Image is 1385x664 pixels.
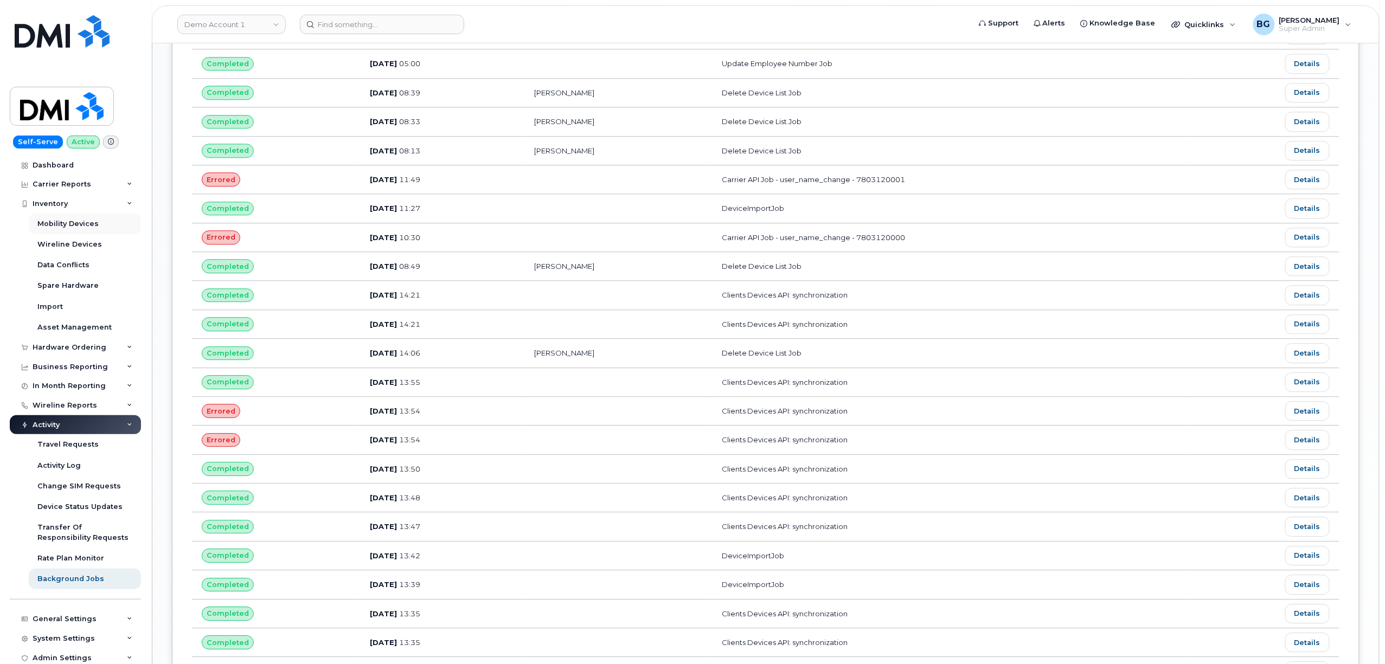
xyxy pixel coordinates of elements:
td: Clients Devices API: synchronization [712,281,1189,310]
a: Details [1285,401,1330,421]
span: Completed [207,463,249,474]
td: [PERSON_NAME] [525,339,713,368]
td: Clients Devices API: synchronization [712,426,1189,454]
td: Delete Device List Job [712,137,1189,165]
span: Errored [207,435,235,445]
a: Details [1285,372,1330,392]
span: 13:42 [399,551,420,560]
span: 13:54 [399,435,420,444]
td: DeviceImportJob [712,570,1189,599]
span: 08:49 [399,262,420,270]
div: Bill Geary [1246,14,1359,35]
span: Completed [207,117,249,127]
a: Details [1285,256,1330,276]
span: Completed [207,319,249,329]
span: 13:47 [399,522,420,531]
a: Details [1285,546,1330,565]
a: Details [1285,285,1330,305]
span: [DATE] [370,378,397,386]
span: [DATE] [370,291,397,299]
a: Details [1285,633,1330,652]
span: 14:21 [399,320,420,328]
span: [DATE] [370,146,397,155]
span: 08:33 [399,117,420,126]
span: [DATE] [370,493,397,502]
span: [DATE] [370,175,397,184]
a: Details [1285,314,1330,334]
td: DeviceImportJob [712,541,1189,570]
a: Support [971,12,1026,34]
span: Completed [207,608,249,618]
a: Details [1285,112,1330,131]
td: Clients Devices API: synchronization [712,397,1189,426]
td: Update Employee Number Job [712,49,1189,78]
td: Delete Device List Job [712,107,1189,136]
span: 11:27 [399,204,420,212]
td: [PERSON_NAME] [525,137,713,165]
span: 10:30 [399,233,420,242]
span: [DATE] [370,638,397,647]
td: [PERSON_NAME] [525,252,713,281]
span: Quicklinks [1185,20,1224,29]
span: 13:54 [399,407,420,415]
a: Knowledge Base [1073,12,1163,34]
span: [DATE] [370,580,397,589]
span: Completed [207,290,249,300]
span: BG [1257,18,1271,31]
a: Details [1285,141,1330,160]
a: Details [1285,83,1330,102]
span: [DATE] [370,465,397,473]
td: Carrier API Job - user_name_change - 7803120001 [712,165,1189,194]
span: Completed [207,579,249,590]
span: 08:39 [399,88,420,97]
a: Details [1285,343,1330,363]
span: Completed [207,637,249,648]
td: Clients Devices API: synchronization [712,455,1189,484]
input: Find something... [300,15,464,34]
span: Completed [207,203,249,214]
span: [PERSON_NAME] [1279,16,1340,24]
a: Details [1285,575,1330,594]
td: Delete Device List Job [712,339,1189,368]
span: 13:39 [399,580,420,589]
a: Details [1285,430,1330,449]
span: [DATE] [370,320,397,328]
a: Details [1285,228,1330,247]
td: Clients Devices API: synchronization [712,512,1189,541]
td: Clients Devices API: synchronization [712,368,1189,397]
td: Clients Devices API: synchronization [712,484,1189,512]
span: Errored [207,232,235,242]
a: Details [1285,604,1330,623]
td: Delete Device List Job [712,79,1189,107]
span: 08:13 [399,146,420,155]
span: 13:35 [399,638,420,647]
td: Clients Devices API: synchronization [712,599,1189,628]
td: Clients Devices API: synchronization [712,628,1189,657]
span: Completed [207,377,249,387]
span: Completed [207,521,249,532]
td: Clients Devices API: synchronization [712,310,1189,339]
span: [DATE] [370,59,397,68]
td: Delete Device List Job [712,252,1189,281]
a: Details [1285,198,1330,218]
td: DeviceImportJob [712,194,1189,223]
span: 05:00 [399,59,420,68]
span: 13:50 [399,465,420,473]
span: [DATE] [370,435,397,444]
span: 13:48 [399,493,420,502]
span: Completed [207,261,249,272]
a: Details [1285,459,1330,479]
span: [DATE] [370,349,397,357]
span: Errored [207,406,235,416]
span: Completed [207,348,249,358]
td: Carrier API Job - user_name_change - 7803120000 [712,223,1189,252]
a: Details [1285,170,1330,189]
span: [DATE] [370,262,397,270]
span: 11:49 [399,175,420,184]
span: 14:06 [399,349,420,357]
td: [PERSON_NAME] [525,107,713,136]
span: [DATE] [370,233,397,242]
span: [DATE] [370,407,397,415]
span: 13:35 [399,609,420,618]
span: [DATE] [370,88,397,97]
